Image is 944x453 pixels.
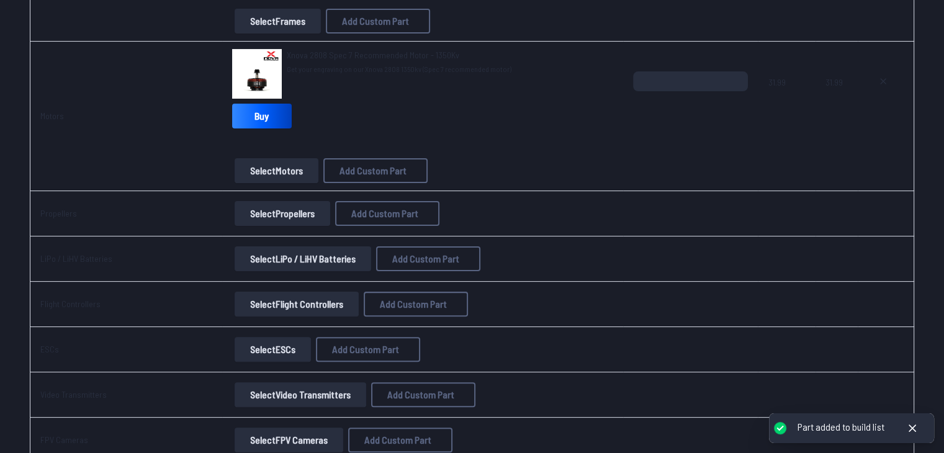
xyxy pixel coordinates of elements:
a: SelectFPV Cameras [232,428,346,452]
a: SelectFlight Controllers [232,292,361,316]
button: Add Custom Part [326,9,430,34]
button: Add Custom Part [348,428,452,452]
a: Video Transmitters [40,389,107,400]
span: Get your engraving on our Xnova 2808 1350kv (Spec 7 recommended motor) [287,64,511,74]
span: Add Custom Part [392,254,459,264]
a: LiPo / LiHV Batteries [40,253,112,264]
button: SelectVideo Transmitters [235,382,366,407]
button: Add Custom Part [376,246,480,271]
span: 31.99 [825,71,848,131]
span: Add Custom Part [387,390,454,400]
span: Xnova 2808 Spec 7 Recommended Motor - 1350Kv [287,50,459,60]
button: SelectMotors [235,158,318,183]
div: Part added to build list [798,421,884,434]
span: Add Custom Part [332,344,399,354]
a: Motors [40,110,64,121]
a: Propellers [40,208,77,218]
button: SelectPropellers [235,201,330,226]
a: SelectVideo Transmitters [232,382,369,407]
span: Add Custom Part [339,166,407,176]
button: SelectFrames [235,9,321,34]
button: SelectFlight Controllers [235,292,359,316]
span: Add Custom Part [380,299,447,309]
button: SelectLiPo / LiHV Batteries [235,246,371,271]
a: FPV Cameras [40,434,88,445]
a: SelectMotors [232,158,321,183]
a: SelectLiPo / LiHV Batteries [232,246,374,271]
a: SelectPropellers [232,201,333,226]
button: Add Custom Part [371,382,475,407]
span: Add Custom Part [351,209,418,218]
button: Add Custom Part [364,292,468,316]
a: Buy [232,104,292,128]
a: SelectFrames [232,9,323,34]
a: Xnova 2808 Spec 7 Recommended Motor - 1350Kv [287,49,511,61]
a: Flight Controllers [40,298,101,309]
span: Add Custom Part [342,16,409,26]
button: Add Custom Part [316,337,420,362]
span: Add Custom Part [364,435,431,445]
a: SelectESCs [232,337,313,362]
a: ESCs [40,344,59,354]
img: image [232,49,282,99]
button: SelectFPV Cameras [235,428,343,452]
button: Add Custom Part [335,201,439,226]
span: 31.99 [768,71,805,131]
button: SelectESCs [235,337,311,362]
button: Add Custom Part [323,158,428,183]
